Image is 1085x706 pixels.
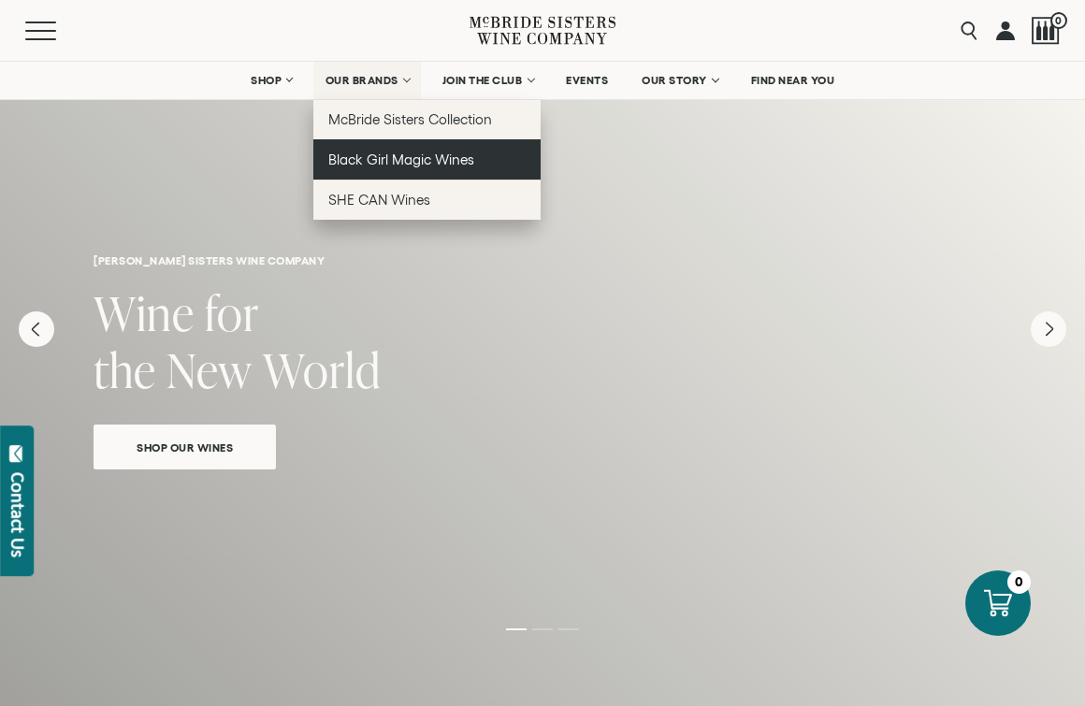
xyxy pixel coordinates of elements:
a: Shop Our Wines [94,425,276,469]
span: SHOP [251,74,282,87]
span: FIND NEAR YOU [751,74,835,87]
li: Page dot 1 [506,628,527,630]
a: OUR STORY [629,62,730,99]
a: JOIN THE CLUB [430,62,545,99]
a: Black Girl Magic Wines [313,139,541,180]
span: World [263,338,381,402]
span: Black Girl Magic Wines [328,151,474,167]
a: McBride Sisters Collection [313,99,541,139]
li: Page dot 2 [532,628,553,630]
a: SHE CAN Wines [313,180,541,220]
a: FIND NEAR YOU [739,62,847,99]
h6: [PERSON_NAME] sisters wine company [94,254,991,267]
span: 0 [1050,12,1067,29]
span: Wine [94,281,195,345]
span: OUR STORY [642,74,707,87]
button: Mobile Menu Trigger [25,22,93,40]
span: McBride Sisters Collection [328,111,493,127]
span: EVENTS [566,74,608,87]
div: 0 [1007,570,1031,594]
span: for [205,281,259,345]
button: Next [1031,311,1066,347]
span: OUR BRANDS [325,74,398,87]
a: SHOP [239,62,304,99]
button: Previous [19,311,54,347]
span: SHE CAN Wines [328,192,430,208]
li: Page dot 3 [558,628,579,630]
a: OUR BRANDS [313,62,421,99]
span: New [166,338,253,402]
span: Shop Our Wines [104,437,266,458]
span: JOIN THE CLUB [442,74,523,87]
span: the [94,338,156,402]
div: Contact Us [8,472,27,557]
a: EVENTS [554,62,620,99]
